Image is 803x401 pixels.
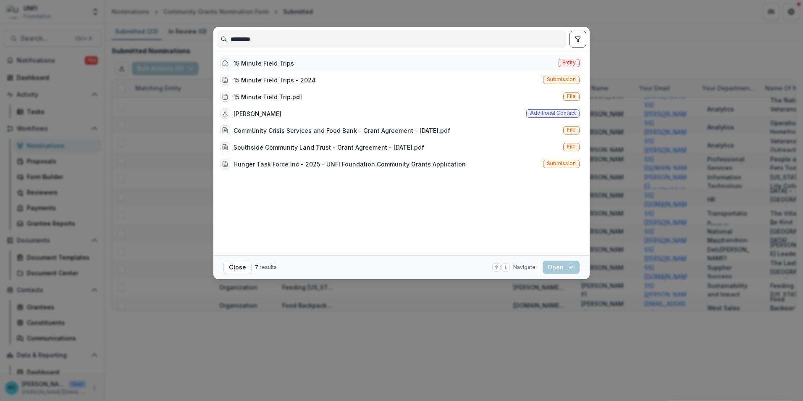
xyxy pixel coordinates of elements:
[234,59,294,68] div: 15 Minute Field Trips
[234,143,424,152] div: Southside Community Land Trust - Grant Agreement - [DATE].pdf
[569,31,586,47] button: toggle filters
[234,92,302,101] div: 15 Minute Field Trip.pdf
[234,126,450,135] div: CommUnity Crisis Services and Food Bank - Grant Agreement - [DATE].pdf
[543,261,580,274] button: Open
[513,264,535,271] span: Navigate
[567,144,576,150] span: File
[234,76,316,84] div: 15 Minute Field Trips - 2024
[260,264,277,270] span: results
[530,110,576,116] span: Additional contact
[234,109,281,118] div: [PERSON_NAME]
[562,60,576,66] span: Entity
[223,261,252,274] button: Close
[255,264,258,270] span: 7
[567,127,576,133] span: File
[547,161,576,166] span: Submission
[547,77,576,82] span: Submission
[567,93,576,99] span: File
[234,160,466,169] div: Hunger Task Force Inc - 2025 - UNFI Foundation Community Grants Application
